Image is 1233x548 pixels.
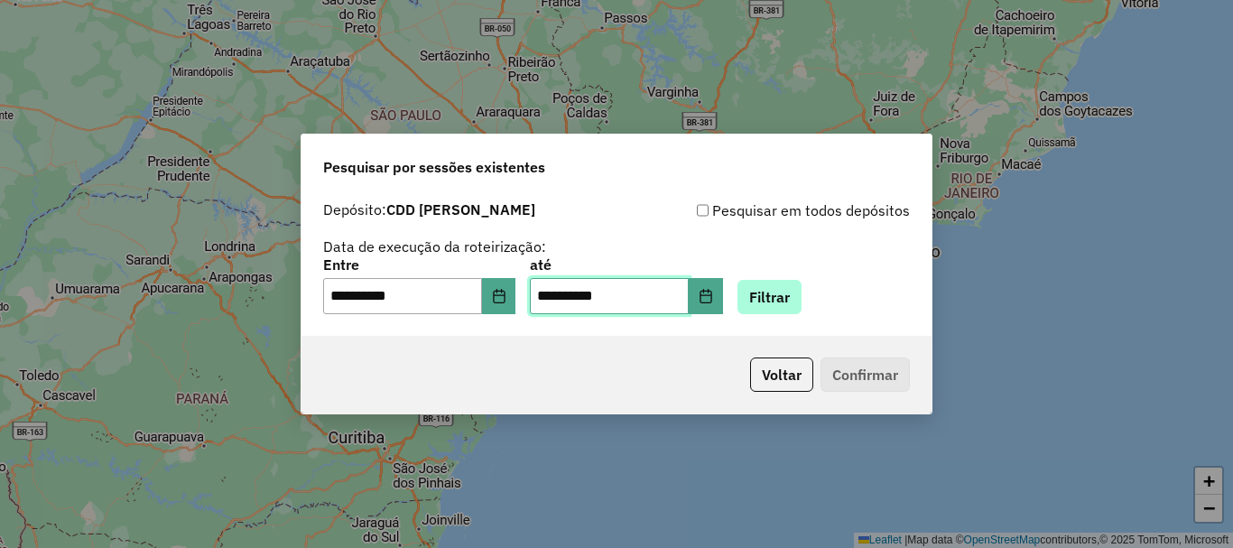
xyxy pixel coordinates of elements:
button: Choose Date [689,278,723,314]
strong: CDD [PERSON_NAME] [386,200,535,218]
label: até [530,254,722,275]
label: Depósito: [323,199,535,220]
button: Voltar [750,358,813,392]
label: Data de execução da roteirização: [323,236,546,257]
div: Pesquisar em todos depósitos [616,200,910,221]
button: Filtrar [737,280,802,314]
span: Pesquisar por sessões existentes [323,156,545,178]
button: Choose Date [482,278,516,314]
label: Entre [323,254,515,275]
